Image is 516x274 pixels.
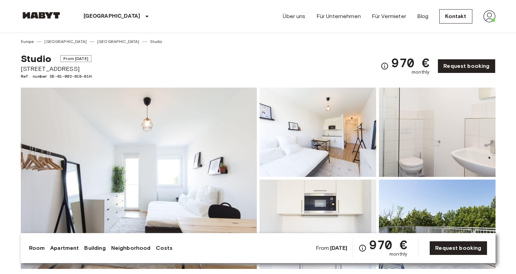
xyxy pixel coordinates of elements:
[429,241,487,255] a: Request booking
[21,39,34,45] a: Europa
[21,73,91,79] span: Ref. number DE-01-002-018-01H
[283,12,305,20] a: Über uns
[111,244,151,252] a: Neighborhood
[483,10,496,22] img: avatar
[260,88,376,177] img: Picture of unit DE-01-002-018-01H
[21,12,62,19] img: Habyt
[316,12,361,20] a: Für Unternehmen
[156,244,173,252] a: Costs
[392,57,429,69] span: 970 €
[417,12,429,20] a: Blog
[358,244,367,252] svg: Check cost overview for full price breakdown. Please note that discounts apply to new joiners onl...
[21,53,51,64] span: Studio
[150,39,162,45] a: Studio
[389,251,407,258] span: monthly
[44,39,87,45] a: [GEOGRAPHIC_DATA]
[379,88,496,177] img: Picture of unit DE-01-002-018-01H
[379,180,496,269] img: Picture of unit DE-01-002-018-01H
[60,55,91,62] span: From [DATE]
[260,180,376,269] img: Picture of unit DE-01-002-018-01H
[330,245,348,251] b: [DATE]
[29,244,45,252] a: Room
[316,244,348,252] span: From:
[84,244,105,252] a: Building
[50,244,79,252] a: Apartment
[21,64,91,73] span: [STREET_ADDRESS]
[372,12,406,20] a: Für Vermieter
[438,59,495,73] a: Request booking
[369,239,407,251] span: 970 €
[84,12,141,20] p: [GEOGRAPHIC_DATA]
[381,62,389,70] svg: Check cost overview for full price breakdown. Please note that discounts apply to new joiners onl...
[412,69,429,76] span: monthly
[439,9,472,24] a: Kontakt
[21,88,257,269] img: Marketing picture of unit DE-01-002-018-01H
[97,39,139,45] a: [GEOGRAPHIC_DATA]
